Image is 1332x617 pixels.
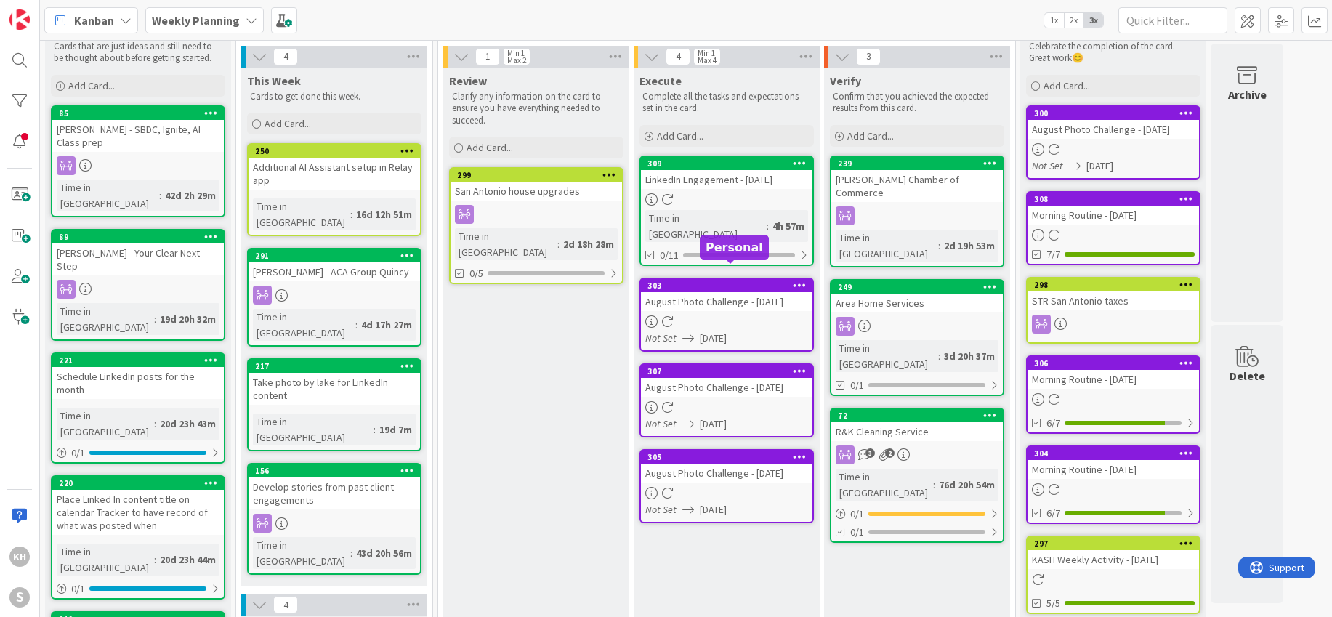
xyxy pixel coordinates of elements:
[1026,536,1200,614] a: 297KASH Weekly Activity - [DATE]5/5
[641,157,812,189] div: 309LinkedIn Engagement - [DATE]
[1026,277,1200,344] a: 298STR San Antonio taxes
[645,210,767,242] div: Time in [GEOGRAPHIC_DATA]
[52,354,224,399] div: 221Schedule LinkedIn posts for the month
[1034,539,1199,549] div: 297
[836,230,938,262] div: Time in [GEOGRAPHIC_DATA]
[253,198,350,230] div: Time in [GEOGRAPHIC_DATA]
[249,249,420,262] div: 291
[1028,537,1199,550] div: 297
[255,361,420,371] div: 217
[940,348,998,364] div: 3d 20h 37m
[154,552,156,568] span: :
[641,365,812,378] div: 307
[52,444,224,462] div: 0/1
[358,317,416,333] div: 4d 17h 27m
[68,79,115,92] span: Add Card...
[850,378,864,393] span: 0/1
[641,157,812,170] div: 309
[1046,247,1060,262] span: 7/7
[9,9,30,30] img: Visit kanbanzone.com
[1046,596,1060,611] span: 5/5
[71,445,85,461] span: 0 / 1
[57,544,154,576] div: Time in [GEOGRAPHIC_DATA]
[1034,194,1199,204] div: 308
[1028,550,1199,569] div: KASH Weekly Activity - [DATE]
[647,366,812,376] div: 307
[250,91,419,102] p: Cards to get done this week.
[52,580,224,598] div: 0/1
[253,309,355,341] div: Time in [GEOGRAPHIC_DATA]
[645,331,677,344] i: Not Set
[52,230,224,275] div: 89[PERSON_NAME] - Your Clear Next Step
[647,452,812,462] div: 305
[52,230,224,243] div: 89
[831,170,1003,202] div: [PERSON_NAME] Chamber of Commerce
[700,416,727,432] span: [DATE]
[255,251,420,261] div: 291
[1086,158,1113,174] span: [DATE]
[831,409,1003,441] div: 72R&K Cleaning Service
[838,411,1003,421] div: 72
[1034,448,1199,459] div: 304
[1028,193,1199,206] div: 308
[642,91,811,115] p: Complete all the tasks and expectations set in the card.
[159,187,161,203] span: :
[52,477,224,535] div: 220Place Linked In content title on calendar Tracker to have record of what was posted when
[154,311,156,327] span: :
[657,129,703,142] span: Add Card...
[1028,357,1199,370] div: 306
[647,281,812,291] div: 303
[255,146,420,156] div: 250
[1028,206,1199,225] div: Morning Routine - [DATE]
[161,187,219,203] div: 42d 2h 29m
[52,477,224,490] div: 220
[475,48,500,65] span: 1
[838,282,1003,292] div: 249
[639,363,814,437] a: 307August Photo Challenge - [DATE]Not Set[DATE]
[938,348,940,364] span: :
[865,448,875,458] span: 3
[831,505,1003,523] div: 0/1
[59,355,224,366] div: 221
[645,503,677,516] i: Not Set
[641,464,812,483] div: August Photo Challenge - [DATE]
[59,108,224,118] div: 85
[1026,105,1200,180] a: 300August Photo Challenge - [DATE]Not Set[DATE]
[265,117,311,130] span: Add Card...
[249,464,420,509] div: 156Develop stories from past client engagements
[51,352,225,464] a: 221Schedule LinkedIn posts for the monthTime in [GEOGRAPHIC_DATA]:20d 23h 43m0/1
[451,169,622,182] div: 299
[641,451,812,483] div: 305August Photo Challenge - [DATE]
[830,156,1004,267] a: 239[PERSON_NAME] Chamber of CommerceTime in [GEOGRAPHIC_DATA]:2d 19h 53m
[660,248,679,263] span: 0/11
[639,156,814,266] a: 309LinkedIn Engagement - [DATE]Time in [GEOGRAPHIC_DATA]:4h 57m0/11
[1028,357,1199,389] div: 306Morning Routine - [DATE]
[352,545,416,561] div: 43d 20h 56m
[838,158,1003,169] div: 239
[831,157,1003,170] div: 239
[9,587,30,608] div: S
[249,464,420,477] div: 156
[560,236,618,252] div: 2d 18h 28m
[1046,506,1060,521] span: 6/7
[641,451,812,464] div: 305
[938,238,940,254] span: :
[639,73,682,88] span: Execute
[31,2,66,20] span: Support
[247,463,421,575] a: 156Develop stories from past client engagementsTime in [GEOGRAPHIC_DATA]:43d 20h 56m
[940,238,998,254] div: 2d 19h 53m
[831,157,1003,202] div: 239[PERSON_NAME] Chamber of Commerce
[1034,280,1199,290] div: 298
[847,129,894,142] span: Add Card...
[700,502,727,517] span: [DATE]
[850,507,864,522] span: 0 / 1
[52,107,224,120] div: 85
[249,477,420,509] div: Develop stories from past client engagements
[451,182,622,201] div: San Antonio house upgrades
[52,367,224,399] div: Schedule LinkedIn posts for the month
[1034,358,1199,368] div: 306
[831,409,1003,422] div: 72
[253,537,350,569] div: Time in [GEOGRAPHIC_DATA]
[831,422,1003,441] div: R&K Cleaning Service
[639,278,814,352] a: 303August Photo Challenge - [DATE]Not Set[DATE]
